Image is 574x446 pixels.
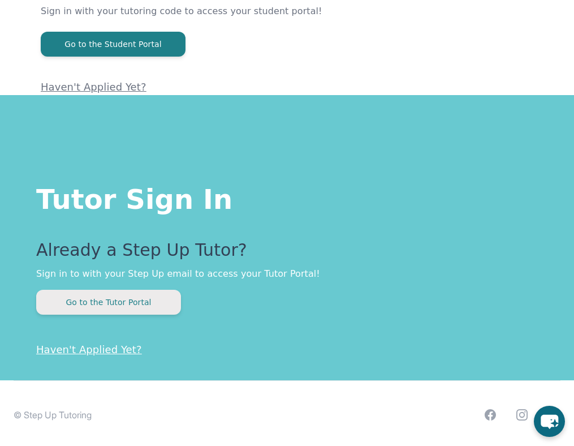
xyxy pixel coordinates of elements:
[36,290,181,315] button: Go to the Tutor Portal
[41,38,185,49] a: Go to the Student Portal
[41,5,538,32] p: Sign in with your tutoring code to access your student portal!
[36,181,538,213] h1: Tutor Sign In
[41,81,146,93] a: Haven't Applied Yet?
[36,344,142,355] a: Haven't Applied Yet?
[534,406,565,437] button: chat-button
[36,240,538,267] p: Already a Step Up Tutor?
[36,297,181,307] a: Go to the Tutor Portal
[36,267,538,281] p: Sign in to with your Step Up email to access your Tutor Portal!
[14,408,92,422] p: © Step Up Tutoring
[41,32,185,57] button: Go to the Student Portal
